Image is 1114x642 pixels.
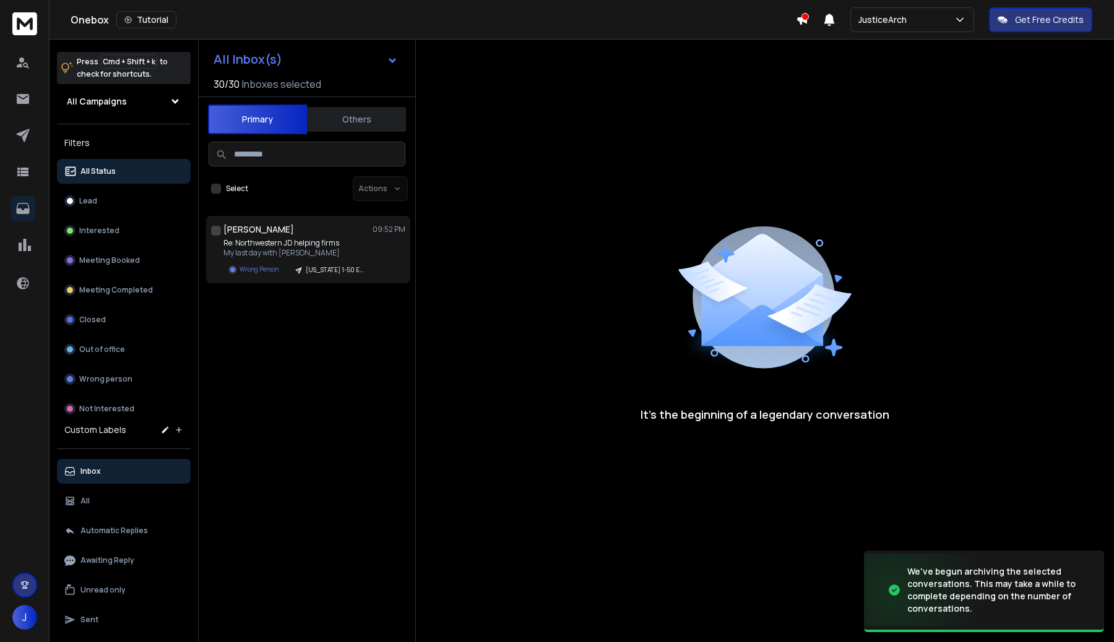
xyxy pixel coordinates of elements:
button: Out of office [57,337,191,362]
p: Awaiting Reply [80,555,134,565]
button: Others [307,106,406,133]
button: Get Free Credits [989,7,1092,32]
p: Re: Northwestern JD helping firms [223,238,372,248]
button: Tutorial [116,11,176,28]
div: We've begun archiving the selected conversations. This may take a while to complete depending on ... [907,565,1089,615]
button: Meeting Booked [57,248,191,273]
p: My last day with [PERSON_NAME] [223,248,372,258]
p: All Status [80,166,116,176]
img: image [864,554,988,627]
p: JusticeArch [858,14,912,26]
button: All [57,489,191,513]
p: Get Free Credits [1015,14,1084,26]
p: Not Interested [79,404,134,414]
p: Out of office [79,345,125,354]
button: Unread only [57,578,191,602]
span: Cmd + Shift + k [101,54,157,69]
p: Wrong Person [240,265,278,274]
p: [US_STATE] 1-50 Employees [306,265,365,275]
p: Closed [79,315,106,325]
button: Awaiting Reply [57,548,191,573]
h1: [PERSON_NAME] [223,223,294,236]
button: Wrong person [57,367,191,392]
p: Meeting Booked [79,255,140,265]
h3: Filters [57,134,191,152]
p: It’s the beginning of a legendary conversation [641,406,889,423]
button: Automatic Replies [57,518,191,543]
h3: Inboxes selected [242,77,321,92]
button: Sent [57,607,191,632]
button: Interested [57,218,191,243]
p: Wrong person [79,374,132,384]
p: Sent [80,615,98,625]
button: All Campaigns [57,89,191,114]
button: Not Interested [57,396,191,421]
button: Lead [57,189,191,213]
p: Lead [79,196,97,206]
span: 30 / 30 [214,77,240,92]
button: J [12,605,37,630]
button: Closed [57,307,191,332]
button: Meeting Completed [57,278,191,302]
h1: All Inbox(s) [214,53,282,66]
p: Unread only [80,585,126,595]
p: Automatic Replies [80,526,148,536]
p: Press to check for shortcuts. [77,56,168,80]
button: Primary [208,105,307,134]
h1: All Campaigns [67,95,127,108]
label: Select [226,184,248,194]
p: Meeting Completed [79,285,153,295]
button: All Status [57,159,191,184]
p: Inbox [80,466,101,476]
button: Inbox [57,459,191,484]
p: Interested [79,226,119,236]
div: Onebox [71,11,796,28]
p: All [80,496,90,506]
h3: Custom Labels [64,424,126,436]
p: 09:52 PM [373,225,405,234]
button: All Inbox(s) [204,47,408,72]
